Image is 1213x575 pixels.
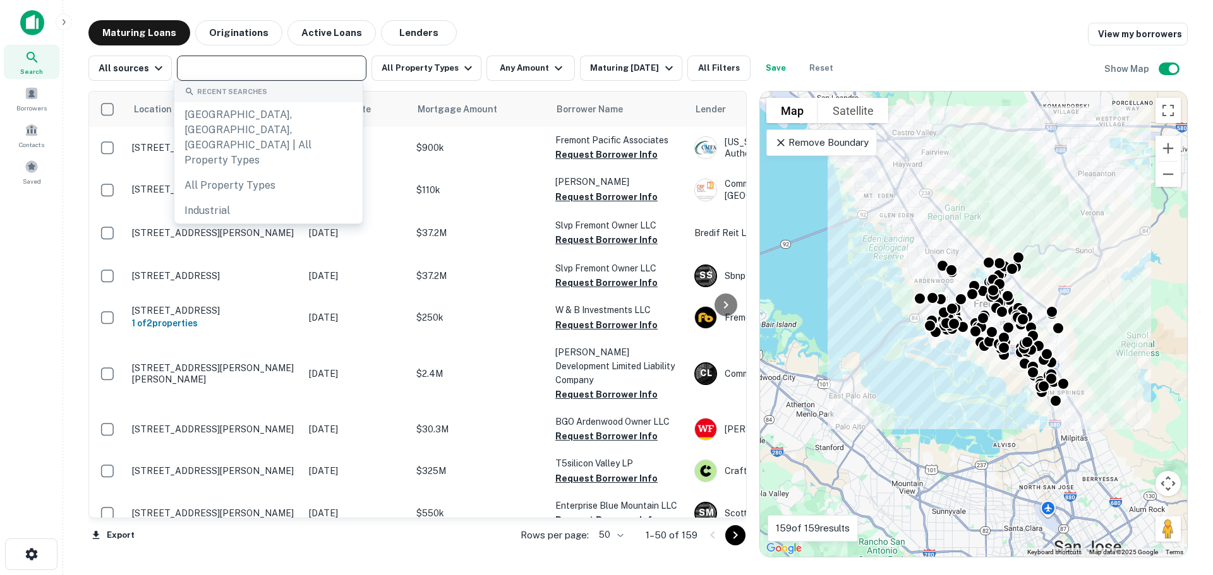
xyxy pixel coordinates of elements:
[1088,23,1188,45] a: View my borrowers
[521,528,589,543] p: Rows per page:
[195,20,282,45] button: Originations
[126,92,303,127] th: Location
[88,56,172,81] button: All sources
[16,103,47,113] span: Borrowers
[763,540,805,557] img: Google
[694,502,884,525] div: Scottsdale Mortgage Fund 43, LLC
[132,424,296,435] p: [STREET_ADDRESS][PERSON_NAME]
[555,275,658,290] button: Request Borrower Info
[695,307,716,328] img: picture
[766,98,818,123] button: Show street map
[88,20,190,45] button: Maturing Loans
[309,269,404,283] p: [DATE]
[580,56,682,81] button: Maturing [DATE]
[174,102,363,173] div: [GEOGRAPHIC_DATA], [GEOGRAPHIC_DATA], [GEOGRAPHIC_DATA] | All Property Types
[132,184,296,195] p: [STREET_ADDRESS][PERSON_NAME]
[416,226,543,240] p: $37.2M
[4,118,59,152] a: Contacts
[555,345,682,387] p: [PERSON_NAME] Development Limited Liability Company
[555,189,658,205] button: Request Borrower Info
[760,92,1187,557] div: 0 0
[416,183,543,197] p: $110k
[486,56,575,81] button: Any Amount
[1156,162,1181,187] button: Zoom out
[1027,548,1082,557] button: Keyboard shortcuts
[132,270,296,282] p: [STREET_ADDRESS]
[418,102,514,117] span: Mortgage Amount
[4,155,59,189] div: Saved
[700,367,711,380] p: C L
[132,316,296,330] h6: 1 of 2 properties
[549,92,688,127] th: Borrower Name
[695,460,716,482] img: picture
[555,415,682,429] p: BGO Ardenwood Owner LLC
[371,56,481,81] button: All Property Types
[555,499,682,513] p: Enterprise Blue Mountain LLC
[132,507,296,519] p: [STREET_ADDRESS][PERSON_NAME]
[19,139,44,150] span: Contacts
[776,521,850,536] p: 159 of 159 results
[694,226,884,240] p: Bredif Reit LLC
[197,86,267,97] span: Recent Searches
[416,422,543,436] p: $30.3M
[1104,62,1151,76] h6: Show Map
[695,137,716,158] img: picture
[763,540,805,557] a: Open this area in Google Maps (opens a new window)
[20,66,43,76] span: Search
[695,179,716,201] img: picture
[555,513,658,528] button: Request Borrower Info
[309,422,404,436] p: [DATE]
[555,456,682,470] p: T5silicon Valley LP
[174,173,363,198] div: All Property Types
[88,526,138,545] button: Export
[555,175,682,189] p: [PERSON_NAME]
[801,56,842,81] button: Reset
[699,506,713,519] p: S M
[555,218,682,232] p: Slvp Fremont Owner LLC
[555,387,658,402] button: Request Borrower Info
[818,98,888,123] button: Show satellite imagery
[410,92,549,127] th: Mortgage Amount
[132,227,296,239] p: [STREET_ADDRESS][PERSON_NAME]
[646,528,697,543] p: 1–50 of 159
[557,102,623,117] span: Borrower Name
[594,526,625,544] div: 50
[133,102,172,117] span: Location
[416,367,543,381] p: $2.4M
[4,81,59,116] a: Borrowers
[687,56,751,81] button: All Filters
[725,525,745,545] button: Go to next page
[775,135,869,150] p: Remove Boundary
[555,261,682,275] p: Slvp Fremont Owner LLC
[694,459,884,482] div: Craft Bank
[309,464,404,478] p: [DATE]
[555,429,658,444] button: Request Borrower Info
[309,311,404,324] p: [DATE]
[1156,471,1181,496] button: Map camera controls
[1166,548,1183,555] a: Terms
[174,198,363,223] div: Industrial
[132,465,296,477] p: [STREET_ADDRESS][PERSON_NAME]
[694,306,884,329] div: Fremont Bank
[309,506,404,520] p: [DATE]
[416,311,543,324] p: $250k
[4,45,59,79] a: Search
[555,147,658,162] button: Request Borrower Info
[694,362,884,385] div: Community Loans & INV LLC
[694,264,884,287] div: Sbnp SIA III JPM Seller LLC
[1150,474,1213,535] iframe: Chat Widget
[1156,136,1181,161] button: Zoom in
[555,133,682,147] p: Fremont Pacific Associates
[694,178,884,201] div: Community Reinvestment Fund, [GEOGRAPHIC_DATA]
[309,226,404,240] p: [DATE]
[23,176,41,186] span: Saved
[695,418,716,440] img: picture
[590,61,676,76] div: Maturing [DATE]
[1156,98,1181,123] button: Toggle fullscreen view
[555,232,658,247] button: Request Borrower Info
[416,269,543,283] p: $37.2M
[688,92,890,127] th: Lender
